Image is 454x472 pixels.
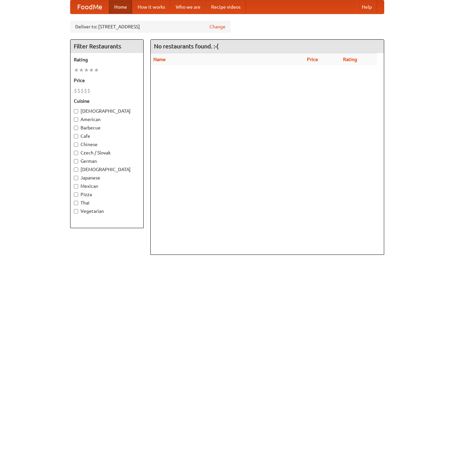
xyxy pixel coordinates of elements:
[79,66,84,74] li: ★
[74,199,140,206] label: Thai
[94,66,99,74] li: ★
[74,191,140,198] label: Pizza
[74,77,140,84] h5: Price
[74,167,78,172] input: [DEMOGRAPHIC_DATA]
[74,183,140,189] label: Mexican
[74,149,140,156] label: Czech / Slovak
[74,116,140,123] label: American
[77,87,81,94] li: $
[81,87,84,94] li: $
[74,208,140,214] label: Vegetarian
[84,87,87,94] li: $
[74,87,77,94] li: $
[74,151,78,155] input: Czech / Slovak
[74,108,140,114] label: [DEMOGRAPHIC_DATA]
[74,174,140,181] label: Japanese
[70,40,143,53] h4: Filter Restaurants
[74,56,140,63] h5: Rating
[307,57,318,62] a: Price
[74,134,78,138] input: Cafe
[70,21,231,33] div: Deliver to: [STREET_ADDRESS]
[74,117,78,122] input: American
[74,209,78,213] input: Vegetarian
[74,142,78,147] input: Chinese
[74,159,78,163] input: German
[70,0,109,14] a: FoodMe
[343,57,357,62] a: Rating
[74,133,140,139] label: Cafe
[356,0,377,14] a: Help
[74,126,78,130] input: Barbecue
[74,109,78,113] input: [DEMOGRAPHIC_DATA]
[109,0,132,14] a: Home
[74,184,78,188] input: Mexican
[170,0,206,14] a: Who we are
[74,141,140,148] label: Chinese
[74,201,78,205] input: Thai
[74,166,140,173] label: [DEMOGRAPHIC_DATA]
[209,23,225,30] a: Change
[132,0,170,14] a: How it works
[74,192,78,197] input: Pizza
[89,66,94,74] li: ★
[74,158,140,164] label: German
[154,43,218,49] ng-pluralize: No restaurants found. :-(
[84,66,89,74] li: ★
[74,98,140,104] h5: Cuisine
[74,66,79,74] li: ★
[87,87,91,94] li: $
[206,0,246,14] a: Recipe videos
[74,124,140,131] label: Barbecue
[74,176,78,180] input: Japanese
[153,57,166,62] a: Name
